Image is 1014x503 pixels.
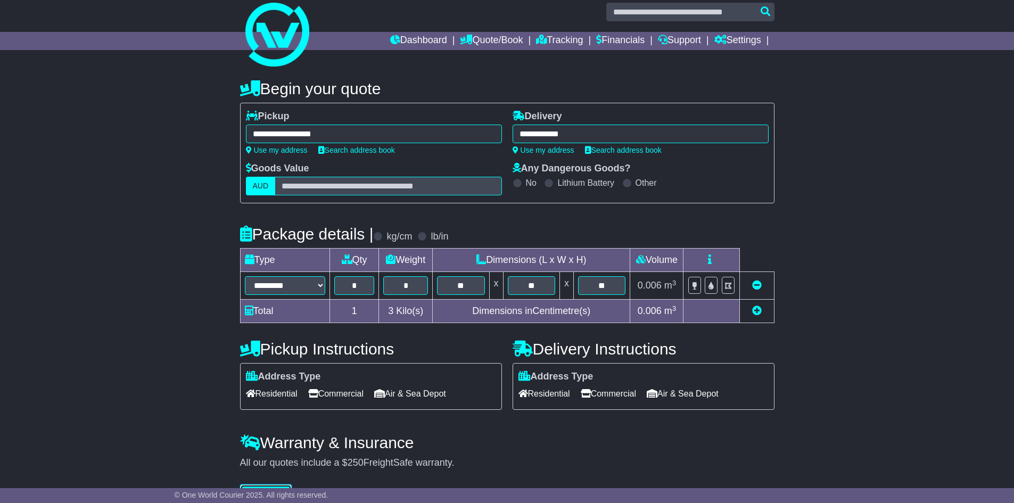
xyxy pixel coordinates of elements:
span: Residential [518,385,570,402]
label: kg/cm [386,231,412,243]
h4: Delivery Instructions [513,340,774,358]
a: Dashboard [390,32,447,50]
span: Air & Sea Depot [374,385,446,402]
td: Weight [379,249,433,272]
label: Lithium Battery [557,178,614,188]
span: m [664,306,677,316]
td: x [559,272,573,300]
a: Financials [596,32,645,50]
td: Kilo(s) [379,300,433,323]
a: Tracking [536,32,583,50]
label: Goods Value [246,163,309,175]
span: Air & Sea Depot [647,385,719,402]
a: Use my address [246,146,308,154]
label: lb/in [431,231,448,243]
td: 1 [329,300,379,323]
label: Address Type [246,371,321,383]
a: Search address book [585,146,662,154]
span: 250 [348,457,364,468]
span: 0.006 [638,280,662,291]
span: © One World Courier 2025. All rights reserved. [175,491,328,499]
td: Type [240,249,329,272]
h4: Package details | [240,225,374,243]
button: Get Quotes [240,484,292,503]
label: Address Type [518,371,593,383]
td: x [489,272,503,300]
span: Residential [246,385,298,402]
a: Remove this item [752,280,762,291]
td: Qty [329,249,379,272]
span: Commercial [581,385,636,402]
a: Use my address [513,146,574,154]
td: Total [240,300,329,323]
sup: 3 [672,279,677,287]
label: AUD [246,177,276,195]
label: No [526,178,537,188]
span: m [664,280,677,291]
span: Commercial [308,385,364,402]
h4: Pickup Instructions [240,340,502,358]
a: Search address book [318,146,395,154]
td: Volume [630,249,683,272]
a: Quote/Book [460,32,523,50]
span: 0.006 [638,306,662,316]
label: Delivery [513,111,562,122]
sup: 3 [672,304,677,312]
label: Other [636,178,657,188]
label: Pickup [246,111,290,122]
a: Settings [714,32,761,50]
a: Support [658,32,701,50]
a: Add new item [752,306,762,316]
h4: Begin your quote [240,80,774,97]
h4: Warranty & Insurance [240,434,774,451]
td: Dimensions in Centimetre(s) [433,300,630,323]
label: Any Dangerous Goods? [513,163,631,175]
div: All our quotes include a $ FreightSafe warranty. [240,457,774,469]
td: Dimensions (L x W x H) [433,249,630,272]
span: 3 [388,306,393,316]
